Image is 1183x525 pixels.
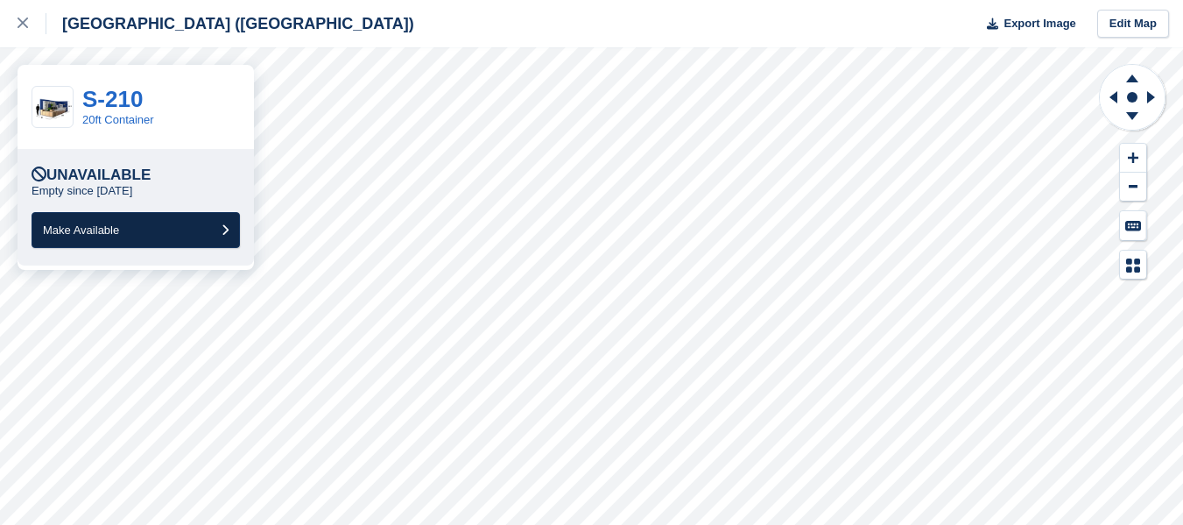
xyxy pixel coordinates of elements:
a: 20ft Container [82,113,154,126]
img: 20ft%20Pic.png [32,94,73,120]
button: Zoom Out [1120,173,1146,202]
div: Unavailable [32,167,151,184]
a: Edit Map [1097,10,1169,39]
div: [GEOGRAPHIC_DATA] ([GEOGRAPHIC_DATA]) [46,13,414,34]
button: Keyboard Shortcuts [1120,211,1146,240]
button: Export Image [976,10,1076,39]
a: S-210 [82,86,143,112]
button: Zoom In [1120,144,1146,173]
button: Map Legend [1120,251,1146,280]
span: Export Image [1003,15,1075,32]
span: Make Available [43,223,119,237]
button: Make Available [32,212,240,248]
p: Empty since [DATE] [32,184,132,198]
